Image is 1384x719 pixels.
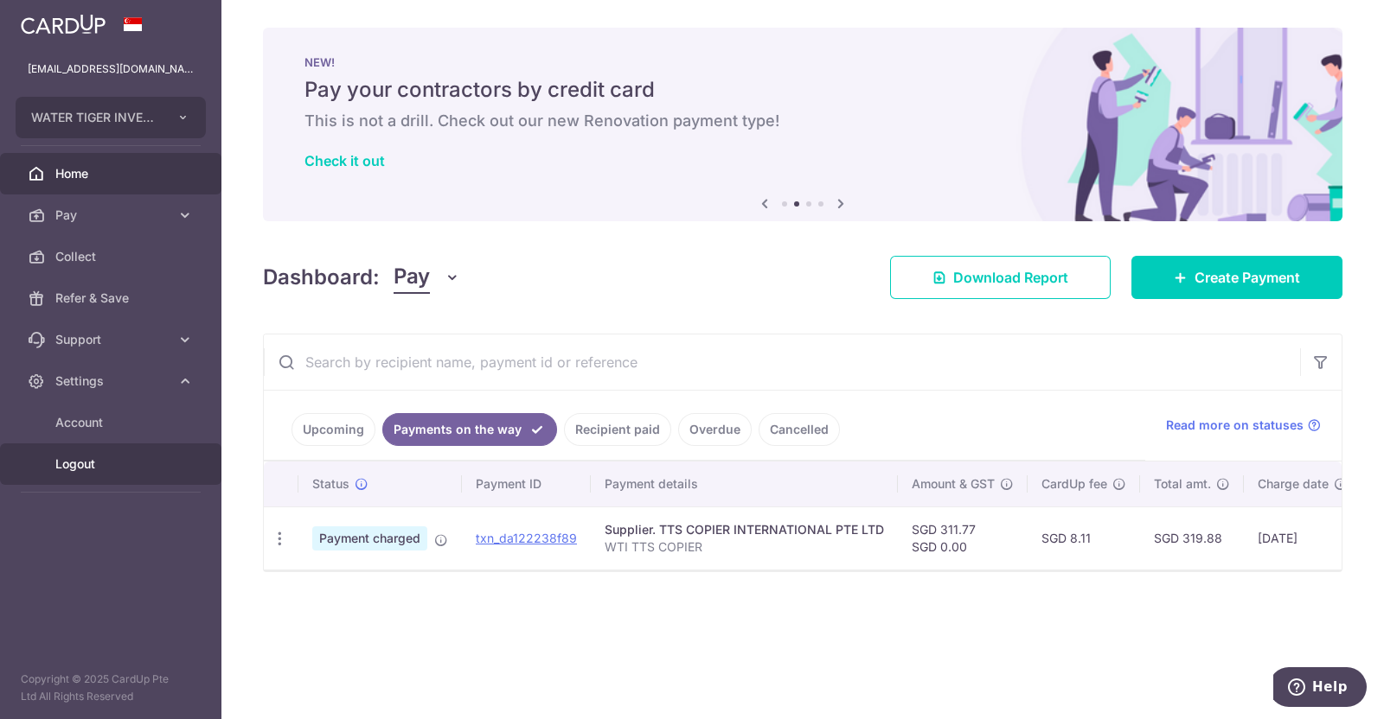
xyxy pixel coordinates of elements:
[1154,475,1211,493] span: Total amt.
[264,334,1300,390] input: Search by recipient name, payment id or reference
[55,165,170,182] span: Home
[55,372,170,390] span: Settings
[890,256,1111,299] a: Download Report
[1166,417,1304,434] span: Read more on statuses
[55,248,170,265] span: Collect
[304,76,1301,104] h5: Pay your contractors by credit card
[263,262,380,293] h4: Dashboard:
[476,531,577,545] a: txn_da122238f89
[1131,256,1342,299] a: Create Payment
[28,60,194,78] p: [EMAIL_ADDRESS][DOMAIN_NAME]
[304,152,385,169] a: Check it out
[312,526,427,550] span: Payment charged
[759,413,840,446] a: Cancelled
[292,413,375,446] a: Upcoming
[263,28,1342,221] img: Renovation banner
[1244,506,1362,569] td: [DATE]
[564,413,671,446] a: Recipient paid
[394,261,460,294] button: Pay
[912,475,995,493] span: Amount & GST
[678,413,752,446] a: Overdue
[898,506,1028,569] td: SGD 311.77 SGD 0.00
[16,97,206,138] button: WATER TIGER INVESTMENTS PTE. LTD.
[382,413,557,446] a: Payments on the way
[21,14,106,35] img: CardUp
[1273,667,1367,710] iframe: Opens a widget where you can find more information
[31,109,159,126] span: WATER TIGER INVESTMENTS PTE. LTD.
[591,461,898,506] th: Payment details
[1258,475,1329,493] span: Charge date
[55,414,170,431] span: Account
[55,331,170,348] span: Support
[55,290,170,307] span: Refer & Save
[953,267,1068,288] span: Download Report
[462,461,591,506] th: Payment ID
[55,207,170,224] span: Pay
[1166,417,1321,434] a: Read more on statuses
[394,261,430,294] span: Pay
[1041,475,1107,493] span: CardUp fee
[304,111,1301,131] h6: This is not a drill. Check out our new Renovation payment type!
[1140,506,1244,569] td: SGD 319.88
[605,521,884,538] div: Supplier. TTS COPIER INTERNATIONAL PTE LTD
[1028,506,1140,569] td: SGD 8.11
[1195,267,1300,288] span: Create Payment
[312,475,349,493] span: Status
[605,538,884,556] p: WTI TTS COPIER
[304,55,1301,69] p: NEW!
[55,455,170,473] span: Logout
